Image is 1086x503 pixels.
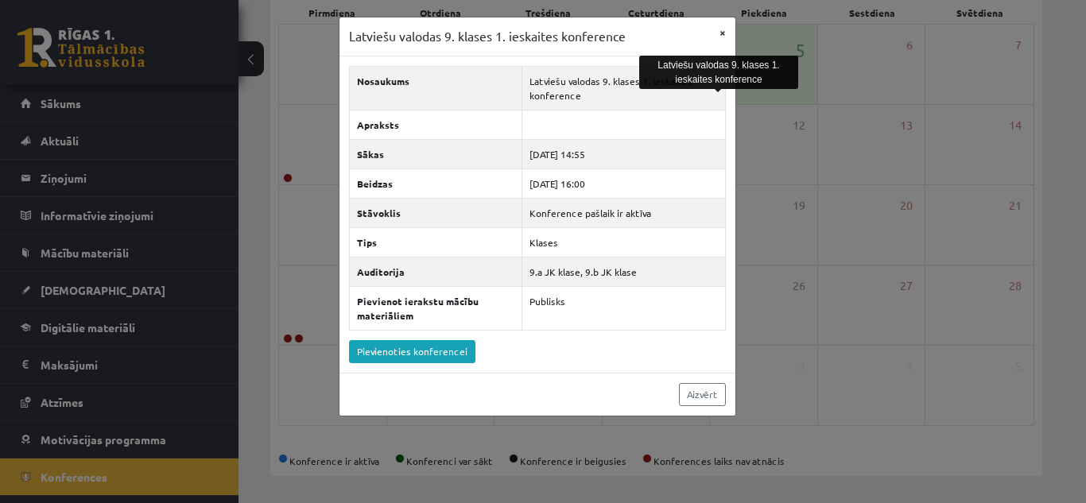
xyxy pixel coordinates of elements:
div: Latviešu valodas 9. klases 1. ieskaites konference [639,56,798,89]
h3: Latviešu valodas 9. klases 1. ieskaites konference [349,27,626,46]
td: [DATE] 14:55 [522,139,725,168]
td: [DATE] 16:00 [522,168,725,198]
button: × [710,17,735,48]
td: 9.a JK klase, 9.b JK klase [522,257,725,286]
th: Sākas [349,139,522,168]
th: Pievienot ierakstu mācību materiāliem [349,286,522,330]
td: Publisks [522,286,725,330]
td: Konference pašlaik ir aktīva [522,198,725,227]
th: Stāvoklis [349,198,522,227]
th: Apraksts [349,110,522,139]
th: Beidzas [349,168,522,198]
a: Aizvērt [679,383,726,406]
td: Klases [522,227,725,257]
td: Latviešu valodas 9. klases 1. ieskaites konference [522,66,725,110]
a: Pievienoties konferencei [349,340,475,363]
th: Auditorija [349,257,522,286]
th: Tips [349,227,522,257]
th: Nosaukums [349,66,522,110]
